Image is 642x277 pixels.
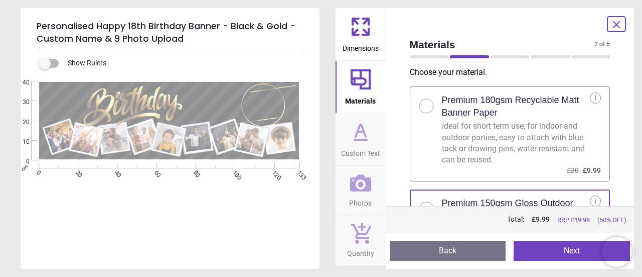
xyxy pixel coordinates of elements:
[514,241,630,261] button: Next
[345,91,376,107] span: Materials
[390,241,506,261] button: Back
[11,157,30,166] span: 0
[557,216,590,225] span: RRP
[567,166,579,174] span: £20
[349,194,372,209] span: Photos
[571,216,590,224] span: £ 19.98
[536,215,550,223] span: 9.99
[410,67,618,78] p: Choose your material .
[37,16,303,49] h5: Personalised Happy 18th Birthday Banner - Black & Gold - Custom Name & 9 Photo Upload
[20,163,29,172] span: cm
[442,121,590,166] div: Ideal for short term use, for indoor and outdoor parties, easy to attach with blue tack or drawin...
[45,57,319,69] div: Show Rulers
[11,138,30,146] span: 10
[442,94,590,119] h2: Premium 180gsm Recyclable Matt Banner Paper
[347,244,374,259] span: Quantity
[410,37,595,52] span: Materials
[11,78,30,87] span: 40
[583,166,601,174] span: £9.99
[336,113,386,165] button: Custom Text
[590,196,601,207] div: i
[336,8,386,60] button: Dimensions
[590,93,601,104] div: i
[442,197,590,222] h2: Premium 150gsm Gloss Outdoor Vinyl Banner
[602,237,632,267] iframe: Brevo live chat
[11,118,30,127] span: 20
[336,166,386,215] button: Photos
[11,98,30,107] span: 30
[343,39,379,54] span: Dimensions
[336,61,386,113] button: Materials
[597,216,626,225] span: (50% OFF)
[341,144,380,159] span: Custom Text
[336,215,386,265] button: Quantity
[409,215,626,225] div: Total:
[532,215,550,225] span: £
[594,40,610,49] span: 2 of 5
